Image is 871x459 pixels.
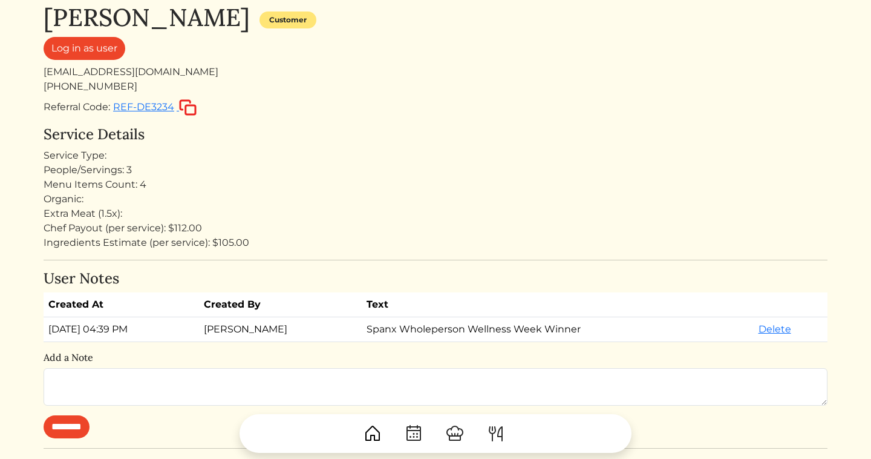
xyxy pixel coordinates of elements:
[113,101,174,113] span: REF-DE3234
[445,424,465,443] img: ChefHat-a374fb509e4f37eb0702ca99f5f64f3b6956810f32a249b33092029f8484b388.svg
[179,99,197,116] img: copy-c88c4d5ff2289bbd861d3078f624592c1430c12286b036973db34a3c10e19d95.svg
[44,65,827,79] div: [EMAIL_ADDRESS][DOMAIN_NAME]
[44,292,199,317] th: Created At
[44,37,125,60] a: Log in as user
[362,317,753,342] td: Spanx Wholeperson Wellness Week Winner
[363,424,382,443] img: House-9bf13187bcbb5817f509fe5e7408150f90897510c4275e13d0d5fca38e0b5951.svg
[199,317,362,342] td: [PERSON_NAME]
[44,206,827,221] div: Extra Meat (1.5x):
[44,177,827,192] div: Menu Items Count: 4
[758,323,791,335] a: Delete
[44,148,827,163] div: Service Type:
[486,424,506,443] img: ForkKnife-55491504ffdb50bab0c1e09e7649658475375261d09fd45db06cec23bce548bf.svg
[44,221,827,236] div: Chef Payout (per service): $112.00
[113,99,197,116] button: REF-DE3234
[44,236,827,250] div: Ingredients Estimate (per service): $105.00
[44,126,827,144] h4: Service Details
[44,192,827,206] div: Organic:
[44,101,110,113] span: Referral Code:
[44,79,827,94] div: [PHONE_NUMBER]
[44,163,827,177] div: People/Servings: 3
[259,12,316,28] div: Customer
[362,292,753,317] th: Text
[404,424,423,443] img: CalendarDots-5bcf9d9080389f2a281d69619e1c85352834be518fbc73d9501aef674afc0d57.svg
[44,317,199,342] td: [DATE] 04:39 PM
[199,292,362,317] th: Created By
[44,3,250,32] h1: [PERSON_NAME]
[44,270,827,288] h4: User Notes
[44,352,827,363] h6: Add a Note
